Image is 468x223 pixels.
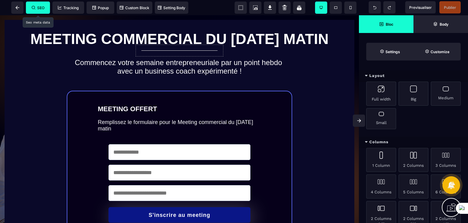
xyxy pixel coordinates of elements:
strong: Settings [385,49,400,54]
span: Popup [92,5,109,10]
div: 3 Columns [431,148,461,172]
div: Columns [359,137,468,148]
button: S'inscrire au meeting [108,192,250,207]
div: 1 Column [366,148,396,172]
span: Custom Block [120,5,149,10]
span: SEO [32,5,44,10]
strong: Customize [431,49,449,54]
strong: Body [440,22,448,27]
span: Previsualiser [409,5,432,10]
span: Publier [444,5,456,10]
span: Open Blocks [359,15,413,33]
span: Tracking [58,5,79,10]
div: 2 Columns [399,148,428,172]
div: 5 Columns [399,174,428,199]
span: Screenshot [249,2,261,14]
span: Open Layer Manager [413,15,468,33]
text: MEETING OFFERT [98,88,261,99]
div: 6 Columns [431,174,461,199]
span: Preview [405,1,436,13]
div: Full width [366,82,396,106]
div: Medium [431,82,461,106]
div: 4 Columns [366,174,396,199]
strong: Bloc [386,22,393,27]
div: Small [366,108,396,129]
div: Layout [359,70,468,82]
span: Settings [366,43,413,60]
span: Open Style Manager [413,43,461,60]
span: Setting Body [158,5,185,10]
h2: Commencez votre semaine entrepreneuriale par un point hebdo avec un business coach expérimenté ! [9,40,350,63]
div: Big [399,82,428,106]
text: Remplissez le formulaire pour le Meeting commercial du [DATE] matin [98,102,261,118]
h1: MEETING COMMERCIAL DU [DATE] MATIN [9,12,350,35]
span: View components [235,2,247,14]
